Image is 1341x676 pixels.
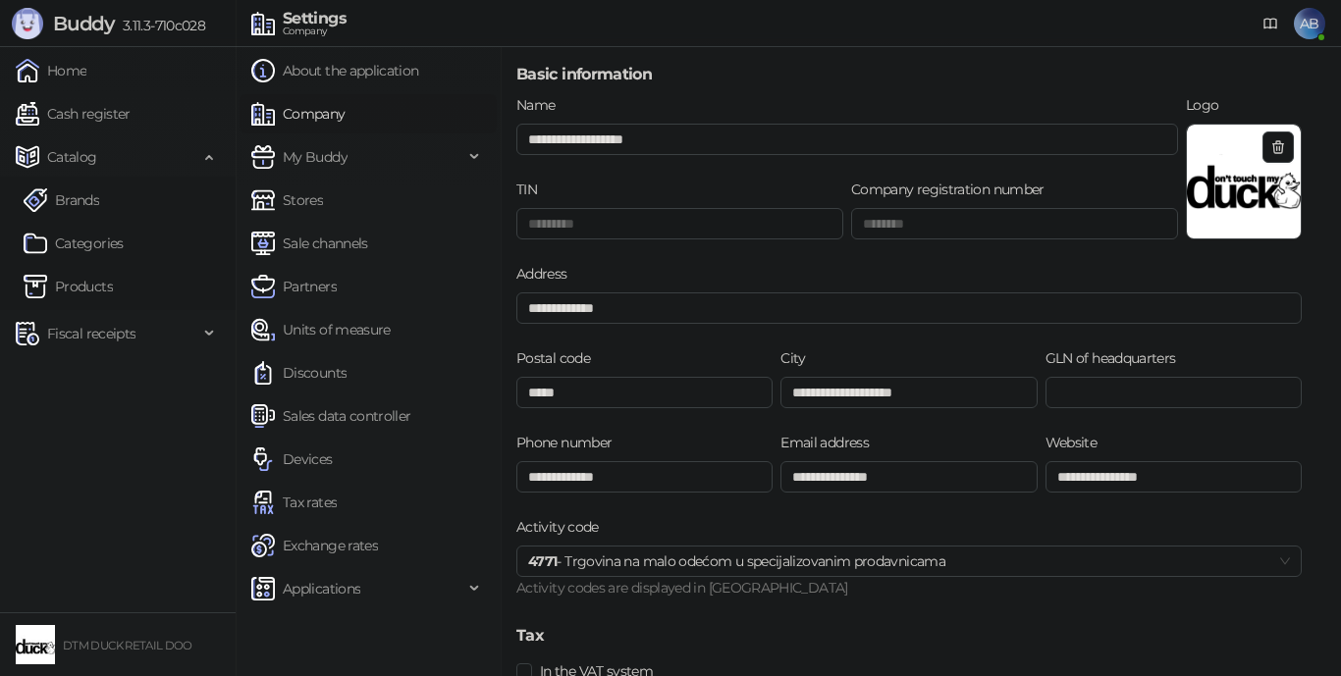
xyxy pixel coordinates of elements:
a: Discounts [251,353,347,392]
a: Exchange rates [251,526,378,565]
input: Postal code [516,377,773,408]
h5: Tax [516,624,1302,648]
span: - Trgovina na malo odećom u specijalizovanim prodavnicama [528,546,1290,576]
a: Sales data controller [251,396,411,436]
label: Logo [1186,94,1231,116]
input: GLN of headquarters [1046,377,1302,408]
label: Address [516,263,579,285]
a: Sale channels [251,224,368,263]
input: Phone number [516,461,773,493]
a: Partners [251,267,337,306]
small: DTM DUCK RETAIL DOO [63,639,192,652]
img: 64x64-companyLogo-66ada3a5-0551-4a34-8c52-98bc28352977.jpeg [16,625,55,664]
input: Website [1046,461,1302,493]
a: Devices [251,440,333,479]
img: Logo [1187,125,1301,238]
a: Company [251,94,346,133]
strong: 4771 [528,552,557,570]
input: TIN [516,208,843,239]
label: Postal code [516,347,602,369]
img: Logo [12,8,43,39]
input: Name [516,124,1178,155]
div: Settings [283,11,347,26]
div: Company [283,26,347,36]
label: TIN [516,179,549,200]
a: Documentation [1255,8,1286,39]
a: Units of measure [251,310,391,349]
span: Fiscal receipts [47,314,135,353]
span: AB [1294,8,1325,39]
a: ArtikliProducts [24,267,113,306]
label: Name [516,94,567,116]
a: Brands [24,181,99,220]
span: Logo [1187,125,1301,244]
span: Catalog [47,137,97,177]
h5: Basic information [516,63,1302,86]
a: Stores [251,181,323,220]
img: Artikli [24,275,47,298]
span: Buddy [53,12,115,35]
a: Categories [24,224,124,263]
a: About the application [251,51,419,90]
a: Cash register [16,94,131,133]
span: 3.11.3-710c028 [115,17,205,34]
input: Email address [780,461,1037,493]
input: City [780,377,1037,408]
label: City [780,347,818,369]
a: Home [16,51,86,90]
label: Email address [780,432,881,453]
label: GLN of headquarters [1046,347,1188,369]
span: My Buddy [283,137,348,177]
input: Address [516,292,1302,324]
a: Tax rates [251,483,337,522]
input: Company registration number [851,208,1178,239]
div: Activity codes are displayed in [GEOGRAPHIC_DATA] [516,577,1302,600]
label: Company registration number [851,179,1056,200]
label: Website [1046,432,1109,453]
span: Applications [283,569,360,608]
label: Activity code [516,516,611,538]
label: Phone number [516,432,624,453]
